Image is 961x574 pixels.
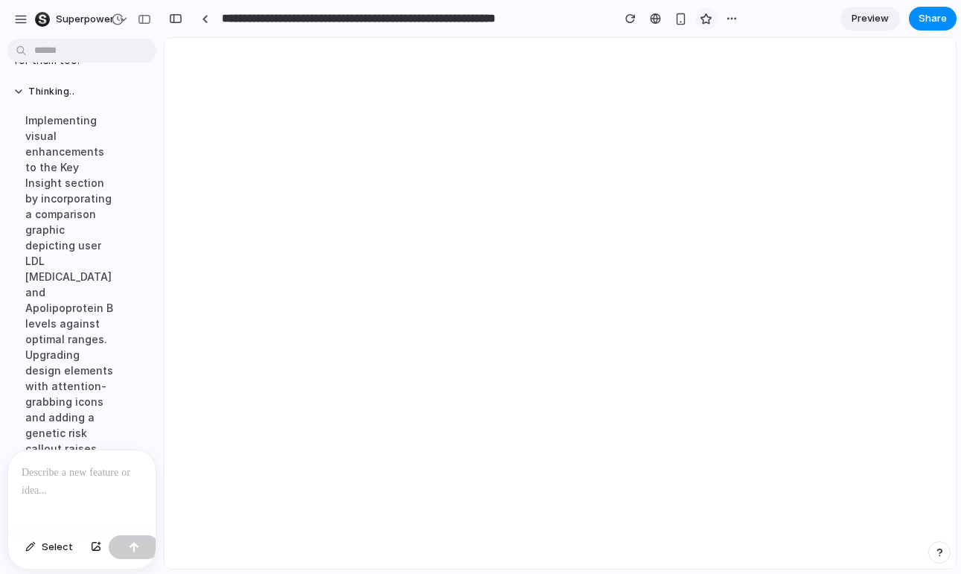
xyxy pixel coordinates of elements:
span: superpower [56,12,114,27]
span: Share [919,11,947,26]
a: Preview [840,7,900,31]
span: Preview [852,11,889,26]
button: Select [18,535,80,559]
button: superpower [29,7,137,31]
span: Select [42,540,73,555]
button: Share [909,7,957,31]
